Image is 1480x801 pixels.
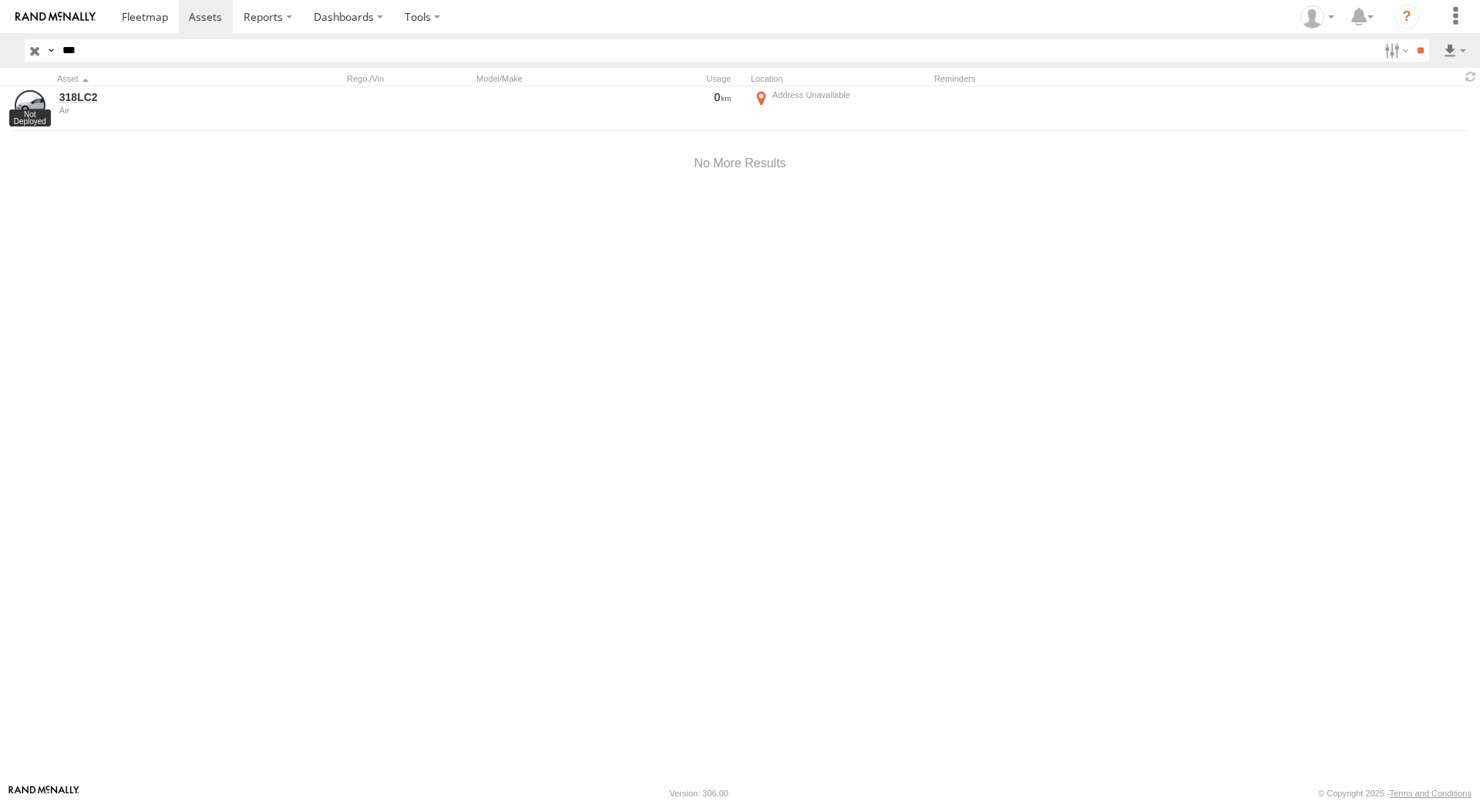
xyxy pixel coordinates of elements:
[1318,789,1472,798] div: © Copyright 2025 -
[751,88,928,130] label: Click to View Current Location
[45,39,57,62] label: Search Query
[670,789,728,798] div: Version: 306.00
[934,73,1181,84] div: Reminders
[57,73,273,84] div: Click to Sort
[15,12,96,22] img: rand-logo.svg
[1394,5,1419,29] i: ?
[624,90,732,104] div: 0
[1378,39,1411,62] label: Search Filter Options
[347,73,470,84] div: Rego./Vin
[8,786,79,801] a: Visit our Website
[1295,5,1340,29] div: Aaron Cluff
[1390,789,1472,798] a: Terms and Conditions
[59,106,271,115] div: undefined
[1461,69,1480,84] span: Refresh
[59,90,271,104] a: 318LC2
[1441,39,1468,62] label: Export results as...
[751,73,928,84] div: Location
[15,90,45,121] a: View Asset Details
[621,73,745,84] div: Usage
[476,73,615,84] div: Model/Make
